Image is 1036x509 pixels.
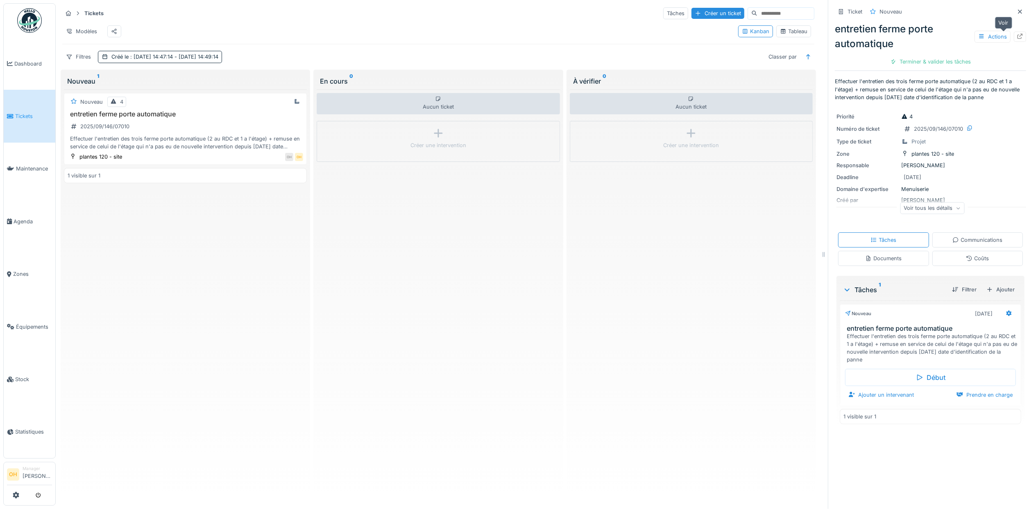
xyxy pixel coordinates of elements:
sup: 0 [603,76,606,86]
span: Statistiques [15,428,52,436]
div: Ajouter [983,284,1018,295]
div: Ticket [848,8,862,16]
div: Communications [952,236,1002,244]
div: Projet [911,138,926,145]
div: Prendre en charge [953,389,1016,400]
a: Zones [4,248,55,300]
div: Actions [975,31,1011,43]
div: Tableau [780,27,807,35]
span: Stock [15,375,52,383]
div: En cours [320,76,556,86]
span: Maintenance [16,165,52,173]
div: 4 [901,113,913,120]
span: Équipements [16,323,52,331]
div: Zone [837,150,898,158]
div: Kanban [742,27,769,35]
div: Type de ticket [837,138,898,145]
a: Maintenance [4,143,55,195]
div: Ajouter un intervenant [845,389,917,400]
sup: 0 [349,76,353,86]
div: Nouveau [845,310,871,317]
div: Effectuer l'entretien des trois ferme porte automatique (2 au RDC et 1 a l'étage) + remuse en ser... [68,135,303,150]
div: OH [295,153,303,161]
div: Coûts [966,254,989,262]
div: À vérifier [573,76,809,86]
sup: 1 [97,76,99,86]
strong: Tickets [81,9,107,17]
div: Menuiserie [837,185,1025,193]
div: plantes 120 - site [79,153,122,161]
li: OH [7,468,19,481]
h3: entretien ferme porte automatique [847,325,1018,332]
div: Nouveau [80,98,103,106]
div: 2025/09/146/07010 [914,125,963,133]
a: Statistiques [4,406,55,458]
div: Créé le [111,53,218,61]
div: [PERSON_NAME] [837,161,1025,169]
div: Domaine d'expertise [837,185,898,193]
div: plantes 120 - site [911,150,954,158]
div: Tâches [843,285,945,295]
div: Nouveau [67,76,304,86]
div: Tâches [663,7,688,19]
div: 1 visible sur 1 [68,172,100,180]
div: Numéro de ticket [837,125,898,133]
div: Nouveau [880,8,902,16]
span: Agenda [14,218,52,225]
div: Effectuer l'entretien des trois ferme porte automatique (2 au RDC et 1 a l'étage) + remuse en ser... [847,332,1018,364]
div: Filtres [62,51,95,63]
h3: entretien ferme porte automatique [68,110,303,118]
div: Priorité [837,113,898,120]
div: Aucun ticket [570,93,813,114]
div: OH [285,153,293,161]
p: Effectuer l'entretien des trois ferme porte automatique (2 au RDC et 1 a l'étage) + remuse en ser... [835,77,1026,101]
div: Filtrer [949,284,980,295]
div: Voir tous les détails [900,202,964,214]
a: OH Manager[PERSON_NAME] [7,466,52,485]
sup: 1 [879,285,881,295]
div: Créer un ticket [691,8,744,19]
div: Créer une intervention [410,141,466,149]
div: 1 visible sur 1 [843,413,876,420]
img: Badge_color-CXgf-gQk.svg [17,8,42,33]
div: [DATE] [975,310,993,318]
a: Tickets [4,90,55,142]
a: Agenda [4,195,55,248]
div: 2025/09/146/07010 [80,123,129,130]
span: Zones [13,270,52,278]
li: [PERSON_NAME] [23,466,52,483]
div: Modèles [62,25,101,37]
span: Tickets [15,112,52,120]
div: Manager [23,466,52,472]
div: 4 [120,98,123,106]
a: Dashboard [4,37,55,90]
div: Tâches [871,236,896,244]
div: Classer par [765,51,800,63]
span: Dashboard [14,60,52,68]
div: Créer une intervention [663,141,719,149]
a: Équipements [4,300,55,353]
div: Aucun ticket [317,93,560,114]
div: Documents [865,254,902,262]
div: Début [845,369,1016,386]
div: Terminer & valider les tâches [887,56,975,67]
div: Voir [995,17,1012,29]
a: Stock [4,353,55,405]
span: : [DATE] 14:47:14 - [DATE] 14:49:14 [129,54,218,60]
div: Deadline [837,173,898,181]
div: entretien ferme porte automatique [835,22,1026,51]
div: Responsable [837,161,898,169]
div: [DATE] [904,173,921,181]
